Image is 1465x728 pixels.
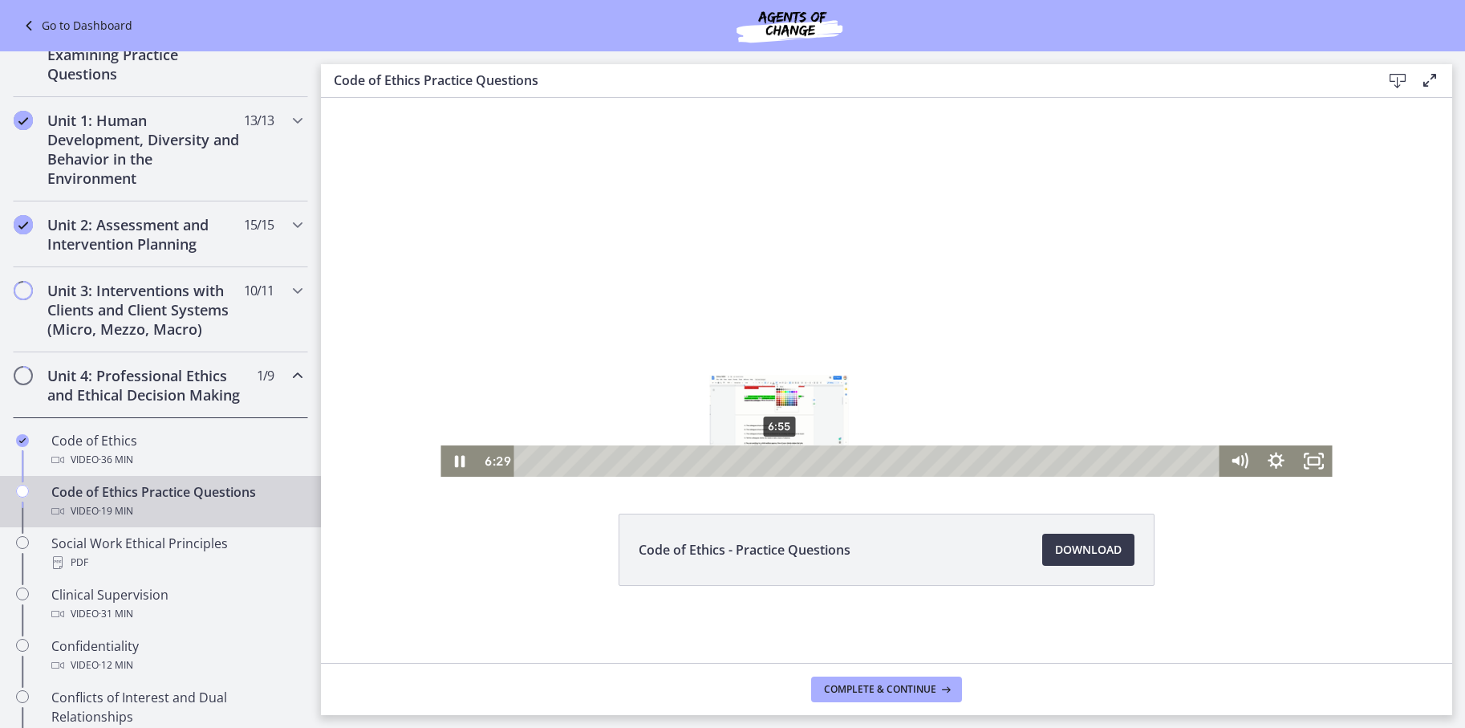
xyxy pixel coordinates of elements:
[47,281,243,339] h2: Unit 3: Interventions with Clients and Client Systems (Micro, Mezzo, Macro)
[639,540,850,559] span: Code of Ethics - Practice Questions
[257,366,274,385] span: 1 / 9
[51,450,302,470] div: Video
[937,417,974,449] button: Show settings menu
[47,366,243,405] h2: Unit 4: Professional Ethics and Ethical Decision Making
[51,534,302,572] div: Social Work Ethical Principles
[47,215,243,254] h2: Unit 2: Assessment and Intervention Planning
[99,502,133,521] span: · 19 min
[900,417,937,449] button: Mute
[47,26,243,83] h2: Strategy: Approaching and Examining Practice Questions
[1055,540,1122,559] span: Download
[51,604,302,624] div: Video
[51,502,302,521] div: Video
[244,281,274,300] span: 10 / 11
[51,553,302,572] div: PDF
[334,71,1356,90] h3: Code of Ethics Practice Questions
[51,482,302,521] div: Code of Ethics Practice Questions
[974,417,1011,449] button: Fullscreen
[14,111,33,130] i: Completed
[16,434,29,447] i: Completed
[99,604,133,624] span: · 31 min
[47,111,243,188] h2: Unit 1: Human Development, Diversity and Behavior in the Environment
[1042,534,1134,566] a: Download
[693,6,886,45] img: Agents of Change
[321,28,1452,477] iframe: Video Lesson
[19,16,132,35] a: Go to Dashboard
[99,656,133,675] span: · 12 min
[51,656,302,675] div: Video
[244,111,274,130] span: 13 / 13
[244,215,274,234] span: 15 / 15
[99,450,133,470] span: · 36 min
[51,431,302,470] div: Code of Ethics
[824,683,936,696] span: Complete & continue
[51,636,302,675] div: Confidentiality
[51,585,302,624] div: Clinical Supervision
[14,215,33,234] i: Completed
[811,677,962,702] button: Complete & continue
